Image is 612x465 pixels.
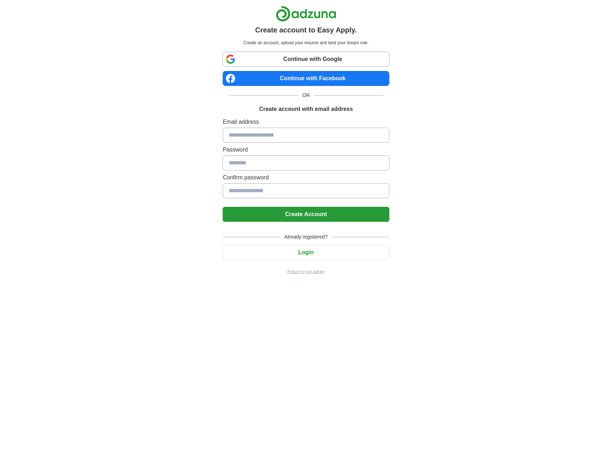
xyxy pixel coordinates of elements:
[223,118,389,126] label: Email address
[223,269,389,275] a: Return to job advert
[259,105,353,113] h1: Create account with email address
[223,245,389,260] button: Login
[298,92,314,99] span: OR
[223,52,389,67] a: Continue with Google
[224,40,388,46] p: Create an account, upload your resume and land your dream role.
[223,249,389,255] a: Login
[255,25,357,35] h1: Create account to Easy Apply.
[223,145,389,154] label: Password
[223,71,389,86] a: Continue with Facebook
[280,233,332,241] span: Already registered?
[223,173,389,182] label: Confirm password
[223,207,389,222] button: Create Account
[276,6,336,22] img: Adzuna logo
